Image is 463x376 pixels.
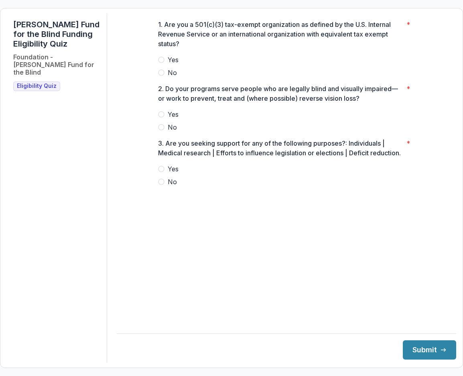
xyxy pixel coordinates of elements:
[168,164,179,174] span: Yes
[158,84,403,103] p: 2. Do your programs serve people who are legally blind and visually impaired—or work to prevent, ...
[168,110,179,119] span: Yes
[168,122,177,132] span: No
[158,20,403,49] p: 1. Are you a 501(c)(3) tax-exempt organization as defined by the U.S. Internal Revenue Service or...
[168,177,177,187] span: No
[403,340,456,360] button: Submit
[13,53,100,77] h2: Foundation - [PERSON_NAME] Fund for the Blind
[158,138,403,158] p: 3. Are you seeking support for any of the following purposes?: Individuals | Medical research | E...
[168,68,177,77] span: No
[13,20,100,49] h1: [PERSON_NAME] Fund for the Blind Funding Eligibility Quiz
[17,83,57,89] span: Eligibility Quiz
[168,55,179,65] span: Yes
